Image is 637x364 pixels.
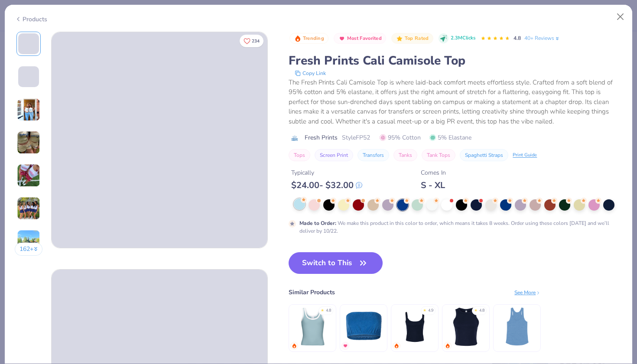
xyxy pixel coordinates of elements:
button: Badge Button [334,33,386,44]
span: Most Favorited [347,36,382,41]
img: Fresh Prints Terry Bandeau [343,306,384,347]
div: Print Guide [513,152,537,159]
strong: Made to Order : [299,220,336,227]
button: 162+ [15,243,43,256]
img: trending.gif [445,343,450,348]
img: User generated content [17,164,40,187]
div: Comes In [421,168,446,177]
img: User generated content [17,131,40,154]
div: 4.8 Stars [481,32,510,45]
button: Tanks [393,149,417,161]
div: 4.9 [428,308,433,314]
img: User generated content [17,197,40,220]
button: Like [240,35,263,47]
button: copy to clipboard [292,69,328,78]
img: Fresh Prints Sunset Blvd Ribbed Scoop Tank Top [292,306,333,347]
a: 40+ Reviews [524,34,560,42]
div: See More [514,289,541,296]
span: 95% Cotton [380,133,421,142]
div: S - XL [421,180,446,191]
img: trending.gif [394,343,399,348]
div: ★ [474,308,478,311]
button: Close [612,9,629,25]
div: Products [15,15,47,24]
img: Most Favorited sort [338,35,345,42]
span: 5% Elastane [429,133,471,142]
div: 4.8 [479,308,484,314]
button: Screen Print [315,149,353,161]
div: 4.8 [326,308,331,314]
img: Top Rated sort [396,35,403,42]
button: Badge Button [391,33,433,44]
button: Transfers [357,149,389,161]
img: Trending sort [294,35,301,42]
img: User generated content [17,98,40,121]
div: ★ [321,308,324,311]
img: User generated content [17,230,40,253]
div: $ 24.00 - $ 32.00 [291,180,362,191]
span: Top Rated [405,36,429,41]
img: brand logo [289,135,300,142]
div: Similar Products [289,288,335,297]
div: ★ [423,308,426,311]
span: Fresh Prints [305,133,338,142]
button: Badge Button [289,33,328,44]
img: Bella + Canvas Ladies' Micro Ribbed Racerback Tank [445,306,487,347]
span: Style FP52 [342,133,370,142]
div: Fresh Prints Cali Camisole Top [289,52,622,69]
img: Los Angeles Apparel Tri Blend Racerback Tank 3.7oz [497,306,538,347]
img: Bella Canvas Ladies' Micro Ribbed Scoop Tank [394,306,435,347]
img: MostFav.gif [343,343,348,348]
div: The Fresh Prints Cali Camisole Top is where laid-back comfort meets effortless style. Crafted fro... [289,78,622,127]
button: Tops [289,149,310,161]
button: Tank Tops [422,149,455,161]
div: Typically [291,168,362,177]
span: Trending [303,36,324,41]
button: Switch to This [289,252,383,274]
span: 4.8 [513,35,521,42]
span: 234 [252,39,260,43]
img: trending.gif [292,343,297,348]
button: Spaghetti Straps [460,149,508,161]
span: 2.3M Clicks [451,35,475,42]
div: We make this product in this color to order, which means it takes 8 weeks. Order using these colo... [299,219,622,235]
